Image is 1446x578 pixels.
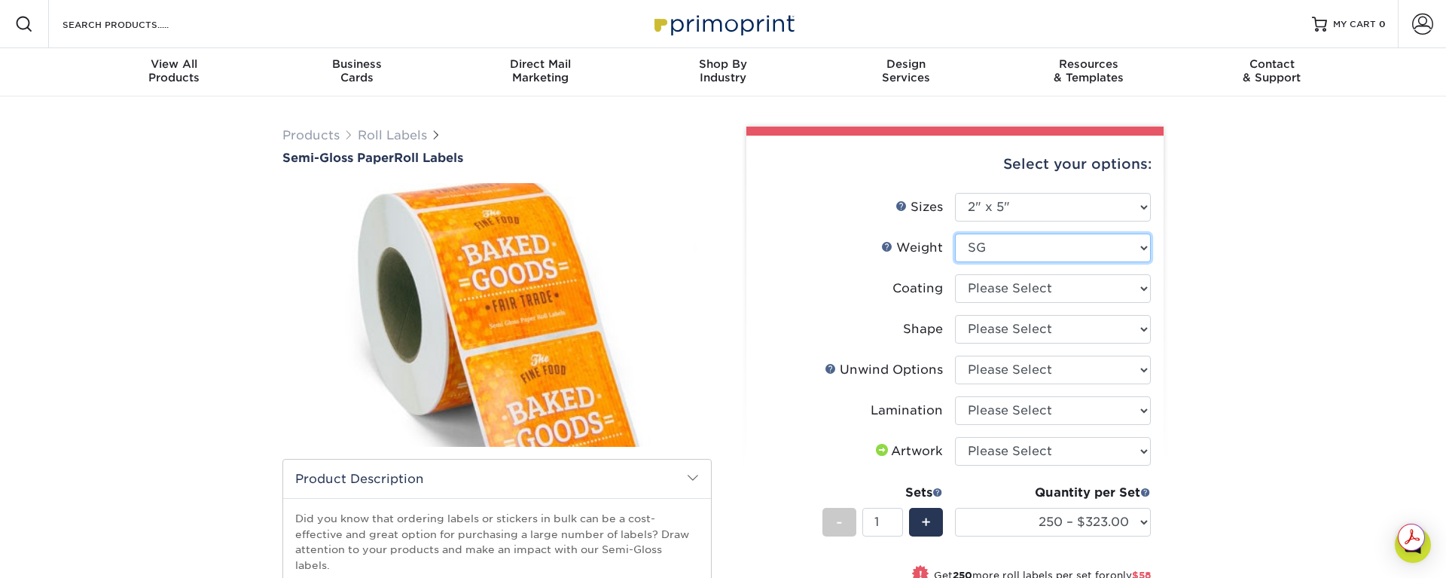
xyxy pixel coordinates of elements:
[61,15,208,33] input: SEARCH PRODUCTS.....
[871,402,943,420] div: Lamination
[825,361,943,379] div: Unwind Options
[1180,57,1363,84] div: & Support
[282,167,712,463] img: Semi-Gloss Paper 01
[822,484,943,502] div: Sets
[1395,527,1431,563] div: Open Intercom Messenger
[282,128,340,142] a: Products
[921,511,931,534] span: +
[266,57,449,71] span: Business
[997,57,1180,84] div: & Templates
[282,151,712,165] a: Semi-Gloss PaperRoll Labels
[632,57,815,71] span: Shop By
[282,151,394,165] span: Semi-Gloss Paper
[83,57,266,71] span: View All
[449,57,632,84] div: Marketing
[814,48,997,96] a: DesignServices
[449,57,632,71] span: Direct Mail
[1180,48,1363,96] a: Contact& Support
[83,48,266,96] a: View AllProducts
[632,48,815,96] a: Shop ByIndustry
[881,239,943,257] div: Weight
[814,57,997,71] span: Design
[266,57,449,84] div: Cards
[873,442,943,460] div: Artwork
[282,151,712,165] h1: Roll Labels
[955,484,1151,502] div: Quantity per Set
[895,198,943,216] div: Sizes
[83,57,266,84] div: Products
[266,48,449,96] a: BusinessCards
[997,48,1180,96] a: Resources& Templates
[903,320,943,338] div: Shape
[632,57,815,84] div: Industry
[836,511,843,534] span: -
[814,57,997,84] div: Services
[283,460,711,498] h2: Product Description
[449,48,632,96] a: Direct MailMarketing
[758,136,1152,193] div: Select your options:
[358,128,427,142] a: Roll Labels
[892,280,943,298] div: Coating
[648,8,798,40] img: Primoprint
[1379,19,1386,29] span: 0
[997,57,1180,71] span: Resources
[1180,57,1363,71] span: Contact
[1333,18,1376,31] span: MY CART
